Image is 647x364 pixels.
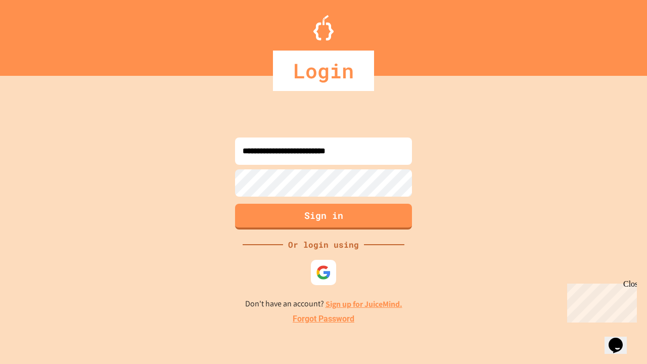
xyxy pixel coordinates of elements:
[273,51,374,91] div: Login
[235,204,412,230] button: Sign in
[563,280,637,323] iframe: chat widget
[326,299,402,309] a: Sign up for JuiceMind.
[293,313,354,325] a: Forgot Password
[605,324,637,354] iframe: chat widget
[245,298,402,310] p: Don't have an account?
[4,4,70,64] div: Chat with us now!Close
[283,239,364,251] div: Or login using
[313,15,334,40] img: Logo.svg
[316,265,331,280] img: google-icon.svg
